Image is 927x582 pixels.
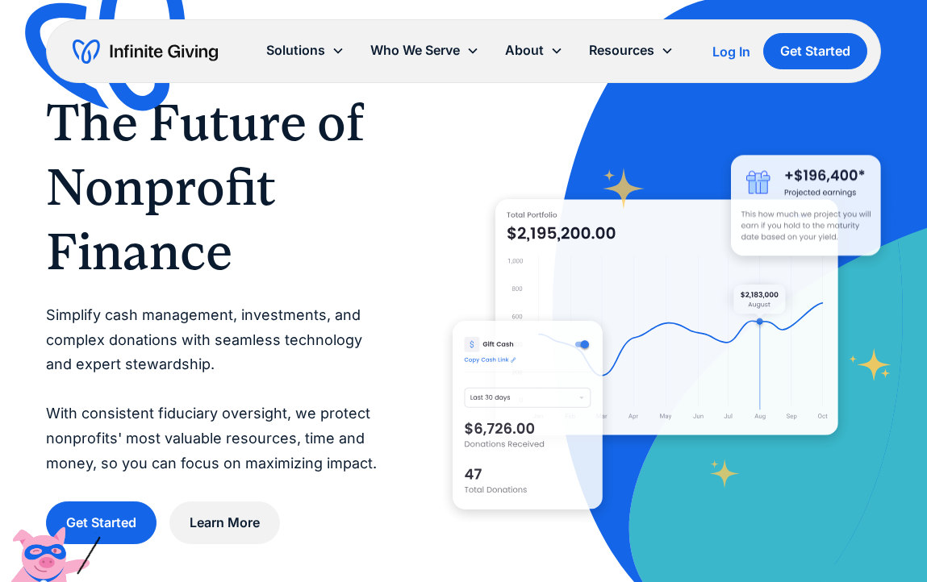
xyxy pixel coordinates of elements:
[576,33,687,68] div: Resources
[73,39,218,64] a: home
[266,39,325,61] div: Solutions
[495,199,837,435] img: nonprofit donation platform
[253,33,357,68] div: Solutions
[46,90,388,284] h1: The Future of Nonprofit Finance
[453,321,603,509] img: donation software for nonprofits
[589,39,654,61] div: Resources
[370,39,460,61] div: Who We Serve
[169,501,280,544] a: Learn More
[763,33,867,69] a: Get Started
[46,303,388,476] p: Simplify cash management, investments, and complex donations with seamless technology and expert ...
[492,33,576,68] div: About
[712,42,750,61] a: Log In
[849,348,892,382] img: fundraising star
[46,501,157,544] a: Get Started
[712,45,750,58] div: Log In
[505,39,544,61] div: About
[357,33,492,68] div: Who We Serve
